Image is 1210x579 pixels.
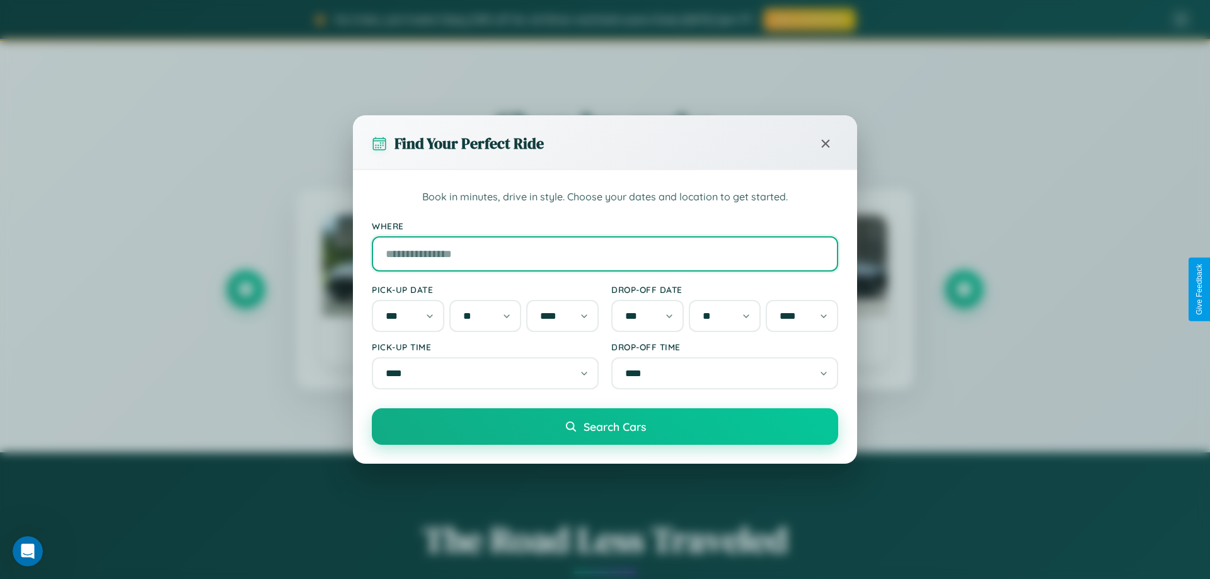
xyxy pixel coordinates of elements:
button: Search Cars [372,408,838,445]
label: Where [372,221,838,231]
label: Pick-up Time [372,341,599,352]
label: Drop-off Date [611,284,838,295]
label: Drop-off Time [611,341,838,352]
label: Pick-up Date [372,284,599,295]
h3: Find Your Perfect Ride [395,133,544,154]
p: Book in minutes, drive in style. Choose your dates and location to get started. [372,189,838,205]
span: Search Cars [584,420,646,433]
